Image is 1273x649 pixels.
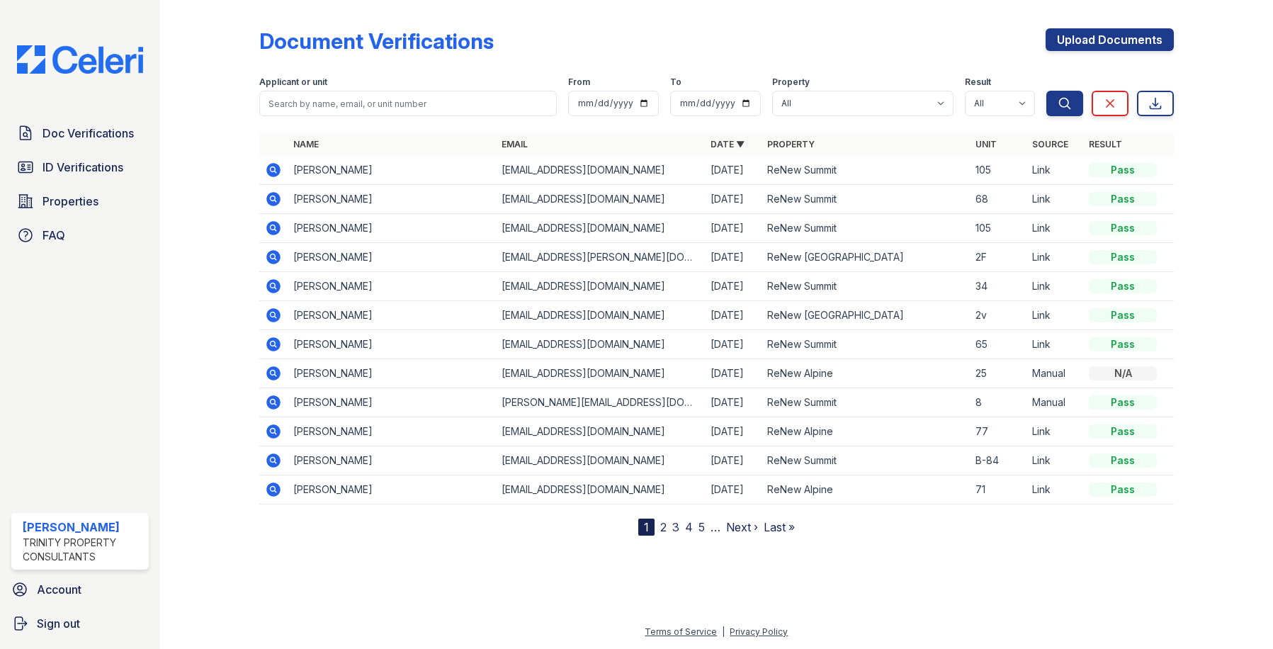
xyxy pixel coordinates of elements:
[762,301,971,330] td: ReNew [GEOGRAPHIC_DATA]
[764,520,795,534] a: Last »
[762,446,971,475] td: ReNew Summit
[772,77,810,88] label: Property
[1089,482,1157,497] div: Pass
[1026,475,1083,504] td: Link
[705,446,762,475] td: [DATE]
[730,626,788,637] a: Privacy Policy
[1026,417,1083,446] td: Link
[496,185,705,214] td: [EMAIL_ADDRESS][DOMAIN_NAME]
[705,388,762,417] td: [DATE]
[970,388,1026,417] td: 8
[1089,424,1157,439] div: Pass
[645,626,717,637] a: Terms of Service
[496,388,705,417] td: [PERSON_NAME][EMAIL_ADDRESS][DOMAIN_NAME]
[762,475,971,504] td: ReNew Alpine
[970,156,1026,185] td: 105
[762,185,971,214] td: ReNew Summit
[1026,243,1083,272] td: Link
[762,330,971,359] td: ReNew Summit
[970,330,1026,359] td: 65
[11,153,149,181] a: ID Verifications
[11,119,149,147] a: Doc Verifications
[288,330,497,359] td: [PERSON_NAME]
[288,475,497,504] td: [PERSON_NAME]
[43,227,65,244] span: FAQ
[705,359,762,388] td: [DATE]
[762,156,971,185] td: ReNew Summit
[1032,139,1068,149] a: Source
[705,214,762,243] td: [DATE]
[970,272,1026,301] td: 34
[43,159,123,176] span: ID Verifications
[1026,156,1083,185] td: Link
[1026,388,1083,417] td: Manual
[762,359,971,388] td: ReNew Alpine
[37,581,81,598] span: Account
[762,214,971,243] td: ReNew Summit
[496,446,705,475] td: [EMAIL_ADDRESS][DOMAIN_NAME]
[496,475,705,504] td: [EMAIL_ADDRESS][DOMAIN_NAME]
[288,359,497,388] td: [PERSON_NAME]
[496,301,705,330] td: [EMAIL_ADDRESS][DOMAIN_NAME]
[568,77,590,88] label: From
[1089,395,1157,410] div: Pass
[1089,163,1157,177] div: Pass
[1089,192,1157,206] div: Pass
[970,417,1026,446] td: 77
[1089,453,1157,468] div: Pass
[288,156,497,185] td: [PERSON_NAME]
[705,156,762,185] td: [DATE]
[23,536,143,564] div: Trinity Property Consultants
[705,301,762,330] td: [DATE]
[672,520,679,534] a: 3
[1089,337,1157,351] div: Pass
[698,520,705,534] a: 5
[11,187,149,215] a: Properties
[1089,366,1157,380] div: N/A
[705,272,762,301] td: [DATE]
[711,139,745,149] a: Date ▼
[705,330,762,359] td: [DATE]
[259,28,494,54] div: Document Verifications
[23,519,143,536] div: [PERSON_NAME]
[1026,185,1083,214] td: Link
[975,139,997,149] a: Unit
[705,185,762,214] td: [DATE]
[1089,279,1157,293] div: Pass
[37,615,80,632] span: Sign out
[43,193,98,210] span: Properties
[288,417,497,446] td: [PERSON_NAME]
[970,359,1026,388] td: 25
[1026,301,1083,330] td: Link
[288,301,497,330] td: [PERSON_NAME]
[1026,272,1083,301] td: Link
[259,77,327,88] label: Applicant or unit
[288,272,497,301] td: [PERSON_NAME]
[685,520,693,534] a: 4
[288,185,497,214] td: [PERSON_NAME]
[970,214,1026,243] td: 105
[970,185,1026,214] td: 68
[43,125,134,142] span: Doc Verifications
[496,243,705,272] td: [EMAIL_ADDRESS][PERSON_NAME][DOMAIN_NAME]
[11,221,149,249] a: FAQ
[496,214,705,243] td: [EMAIL_ADDRESS][DOMAIN_NAME]
[762,388,971,417] td: ReNew Summit
[1026,446,1083,475] td: Link
[965,77,991,88] label: Result
[288,243,497,272] td: [PERSON_NAME]
[496,272,705,301] td: [EMAIL_ADDRESS][DOMAIN_NAME]
[711,519,720,536] span: …
[288,214,497,243] td: [PERSON_NAME]
[496,156,705,185] td: [EMAIL_ADDRESS][DOMAIN_NAME]
[1089,221,1157,235] div: Pass
[762,272,971,301] td: ReNew Summit
[6,45,154,74] img: CE_Logo_Blue-a8612792a0a2168367f1c8372b55b34899dd931a85d93a1a3d3e32e68fde9ad4.png
[6,609,154,638] a: Sign out
[6,575,154,604] a: Account
[496,417,705,446] td: [EMAIL_ADDRESS][DOMAIN_NAME]
[1089,139,1122,149] a: Result
[1089,250,1157,264] div: Pass
[1046,28,1174,51] a: Upload Documents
